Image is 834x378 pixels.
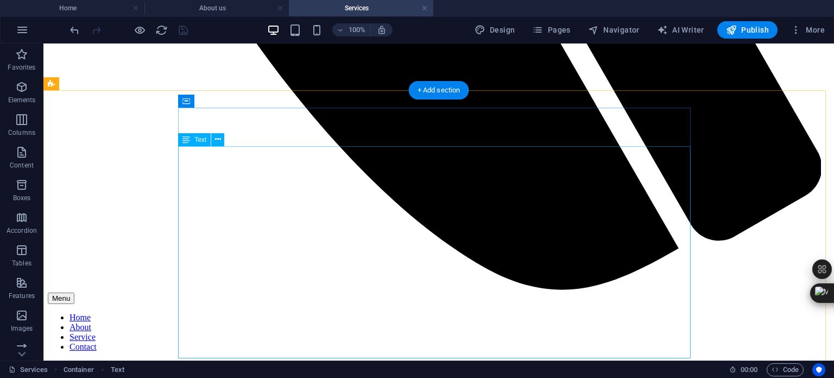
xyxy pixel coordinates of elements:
[332,23,371,36] button: 100%
[68,24,81,36] i: Undo: Change text (Ctrl+Z)
[194,137,206,143] span: Text
[812,363,825,376] button: Usercentrics
[155,23,168,36] button: reload
[584,21,644,39] button: Navigator
[528,21,574,39] button: Pages
[470,21,520,39] div: Design (Ctrl+Alt+Y)
[10,161,34,170] p: Content
[144,2,289,14] h4: About us
[748,365,750,374] span: :
[772,363,799,376] span: Code
[11,324,33,333] p: Images
[155,24,168,36] i: Reload page
[349,23,366,36] h6: 100%
[8,96,36,104] p: Elements
[111,363,124,376] span: Click to select. Double-click to edit
[12,259,31,268] p: Tables
[68,23,81,36] button: undo
[8,63,35,72] p: Favorites
[767,363,804,376] button: Code
[470,21,520,39] button: Design
[133,23,146,36] button: Click here to leave preview mode and continue editing
[741,363,757,376] span: 00 00
[409,81,469,100] div: + Add section
[588,24,640,35] span: Navigator
[377,25,387,35] i: On resize automatically adjust zoom level to fit chosen device.
[786,21,829,39] button: More
[13,194,31,202] p: Boxes
[717,21,778,39] button: Publish
[8,128,35,137] p: Columns
[791,24,825,35] span: More
[64,363,124,376] nav: breadcrumb
[9,363,48,376] a: Click to cancel selection. Double-click to open Pages
[726,24,769,35] span: Publish
[7,226,37,235] p: Accordion
[532,24,570,35] span: Pages
[64,363,94,376] span: Click to select. Double-click to edit
[657,24,704,35] span: AI Writer
[653,21,709,39] button: AI Writer
[9,292,35,300] p: Features
[729,363,758,376] h6: Session time
[475,24,515,35] span: Design
[289,2,433,14] h4: Services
